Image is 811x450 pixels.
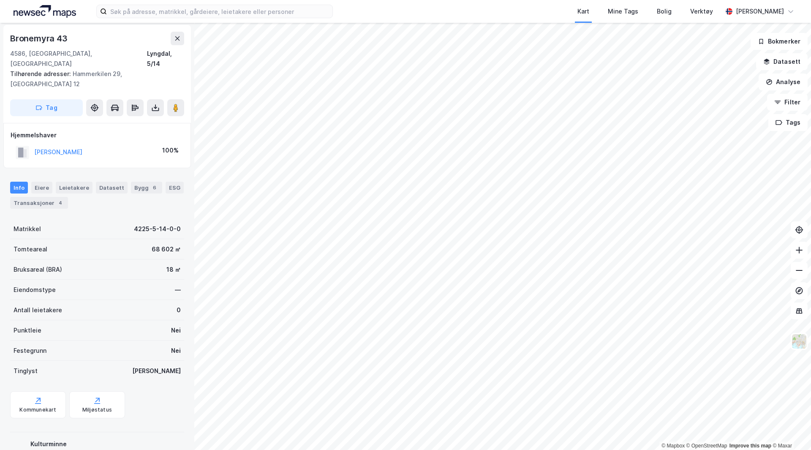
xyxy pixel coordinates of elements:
[769,409,811,450] iframe: Chat Widget
[729,443,771,449] a: Improve this map
[608,6,638,16] div: Mine Tags
[14,325,41,335] div: Punktleie
[171,346,181,356] div: Nei
[10,70,73,77] span: Tilhørende adresser:
[759,74,808,90] button: Analyse
[147,49,184,69] div: Lyngdal, 5/14
[14,224,41,234] div: Matrikkel
[10,49,147,69] div: 4586, [GEOGRAPHIC_DATA], [GEOGRAPHIC_DATA]
[19,406,56,413] div: Kommunekart
[134,224,181,234] div: 4225-5-14-0-0
[10,69,177,89] div: Hammerkilen 29, [GEOGRAPHIC_DATA] 12
[756,53,808,70] button: Datasett
[150,183,159,192] div: 6
[152,244,181,254] div: 68 602 ㎡
[14,366,38,376] div: Tinglyst
[14,285,56,295] div: Eiendomstype
[14,346,46,356] div: Festegrunn
[751,33,808,50] button: Bokmerker
[132,366,181,376] div: [PERSON_NAME]
[56,199,65,207] div: 4
[690,6,713,16] div: Verktøy
[10,182,28,194] div: Info
[657,6,672,16] div: Bolig
[686,443,727,449] a: OpenStreetMap
[82,406,112,413] div: Miljøstatus
[30,439,181,449] div: Kulturminne
[171,325,181,335] div: Nei
[175,285,181,295] div: —
[768,114,808,131] button: Tags
[177,305,181,315] div: 0
[14,5,76,18] img: logo.a4113a55bc3d86da70a041830d287a7e.svg
[14,305,62,315] div: Antall leietakere
[14,265,62,275] div: Bruksareal (BRA)
[31,182,52,194] div: Eiere
[577,6,589,16] div: Kart
[166,182,184,194] div: ESG
[11,130,184,140] div: Hjemmelshaver
[10,197,68,209] div: Transaksjoner
[10,32,69,45] div: Bronemyra 43
[107,5,332,18] input: Søk på adresse, matrikkel, gårdeiere, leietakere eller personer
[96,182,128,194] div: Datasett
[56,182,93,194] div: Leietakere
[10,99,83,116] button: Tag
[14,244,47,254] div: Tomteareal
[661,443,685,449] a: Mapbox
[791,333,807,349] img: Z
[767,94,808,111] button: Filter
[162,145,179,155] div: 100%
[131,182,162,194] div: Bygg
[736,6,784,16] div: [PERSON_NAME]
[166,265,181,275] div: 18 ㎡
